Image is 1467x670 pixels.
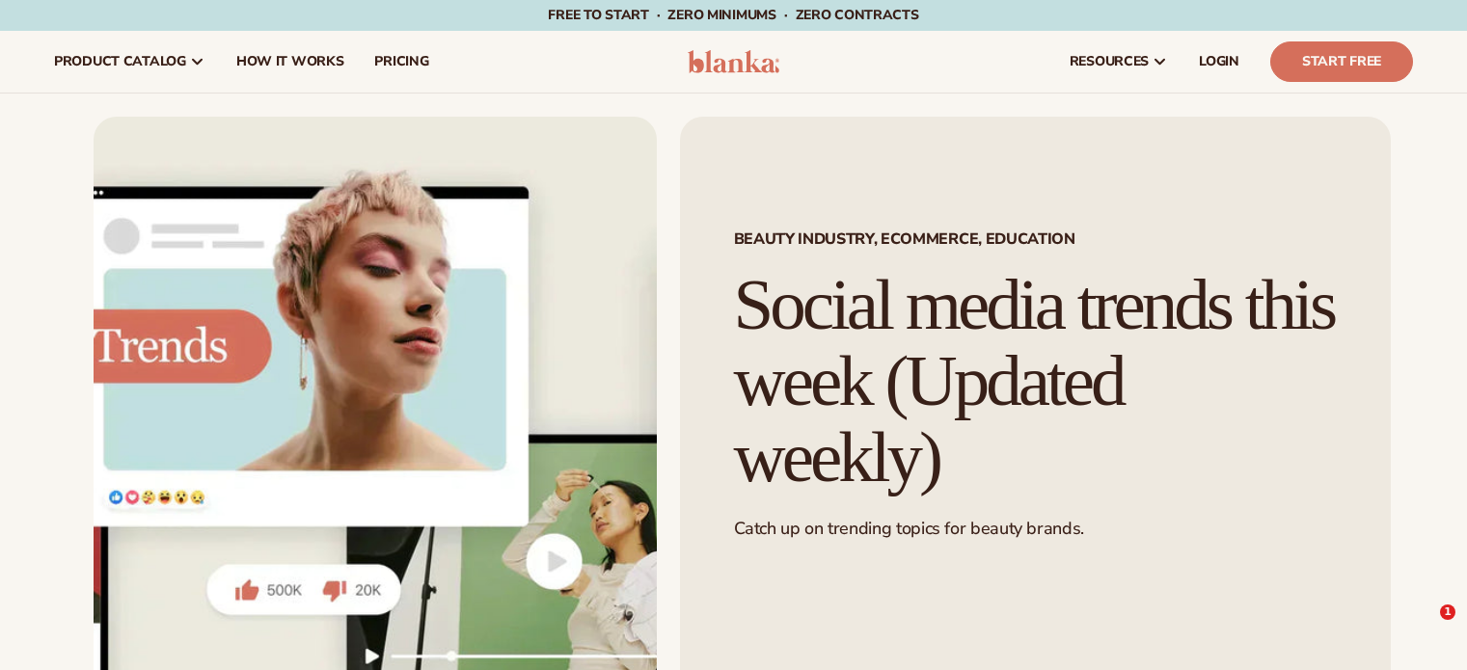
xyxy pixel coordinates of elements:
a: pricing [359,31,444,93]
span: 1 [1440,604,1455,620]
span: Beauty Industry, Ecommerce, Education [734,231,1337,247]
a: LOGIN [1183,31,1255,93]
h1: Social media trends this week (Updated weekly) [734,267,1337,495]
a: product catalog [39,31,221,93]
img: logo [688,50,779,73]
span: resources [1070,54,1149,69]
span: Catch up on trending topics for beauty brands. [734,517,1084,540]
a: How It Works [221,31,360,93]
span: Free to start · ZERO minimums · ZERO contracts [548,6,918,24]
iframe: Intercom live chat [1400,604,1447,651]
a: Start Free [1270,41,1413,82]
span: How It Works [236,54,344,69]
span: LOGIN [1199,54,1239,69]
span: product catalog [54,54,186,69]
a: resources [1054,31,1183,93]
span: pricing [374,54,428,69]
